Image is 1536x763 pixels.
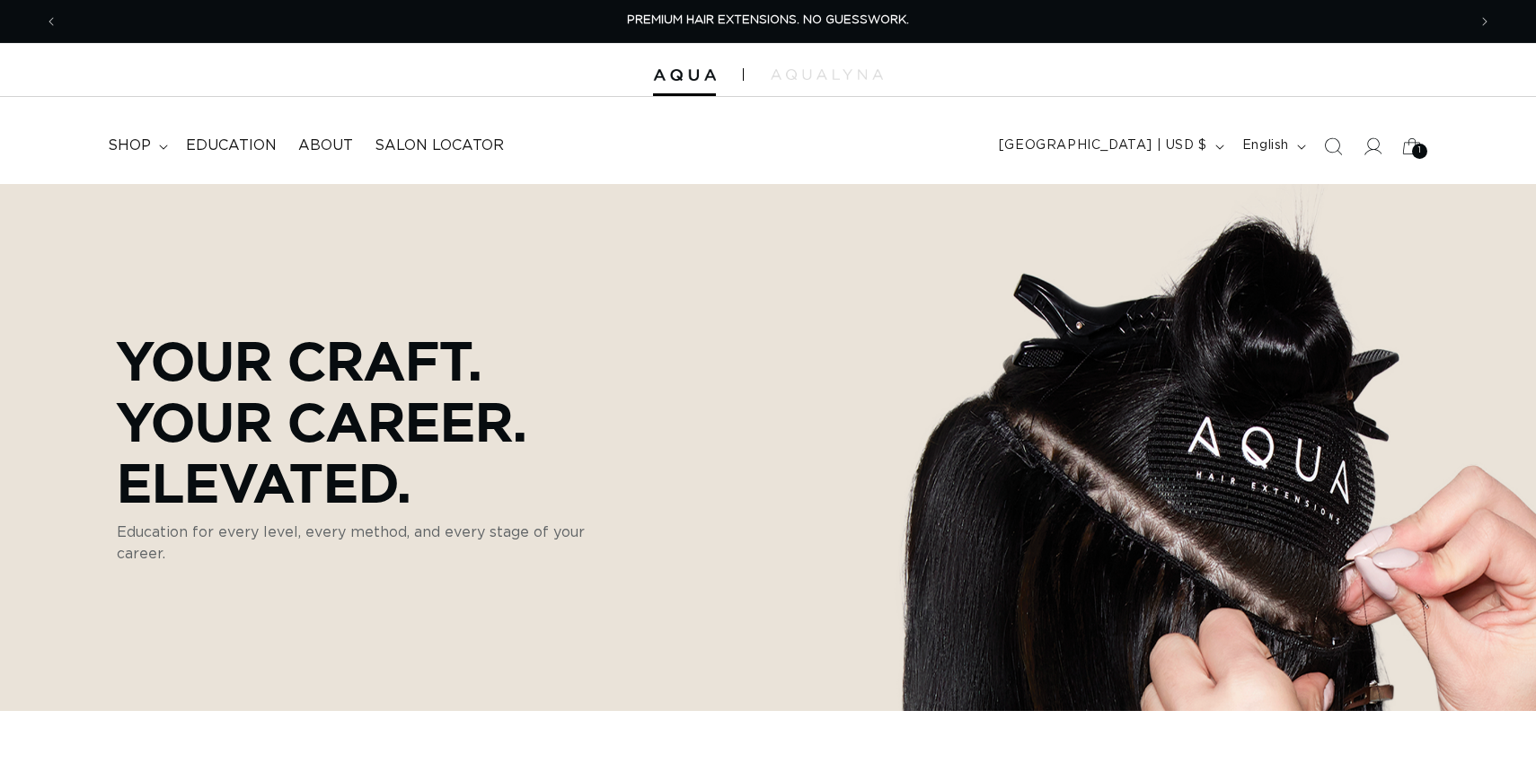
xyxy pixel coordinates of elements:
p: Your Craft. Your Career. Elevated. [117,329,629,513]
summary: shop [97,126,175,166]
span: PREMIUM HAIR EXTENSIONS. NO GUESSWORK. [627,14,909,26]
img: aqualyna.com [771,69,883,80]
a: About [287,126,364,166]
img: Aqua Hair Extensions [653,69,716,82]
span: Education [186,136,277,155]
span: 1 [1418,144,1422,159]
p: Education for every level, every method, and every stage of your career. [117,522,629,565]
button: Next announcement [1465,4,1505,39]
span: English [1242,136,1289,155]
button: Previous announcement [31,4,71,39]
span: Salon Locator [375,136,504,155]
summary: Search [1313,127,1353,166]
a: Education [175,126,287,166]
button: [GEOGRAPHIC_DATA] | USD $ [988,129,1231,163]
span: shop [108,136,151,155]
a: Salon Locator [364,126,515,166]
button: English [1231,129,1313,163]
span: [GEOGRAPHIC_DATA] | USD $ [999,136,1207,155]
span: About [298,136,353,155]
